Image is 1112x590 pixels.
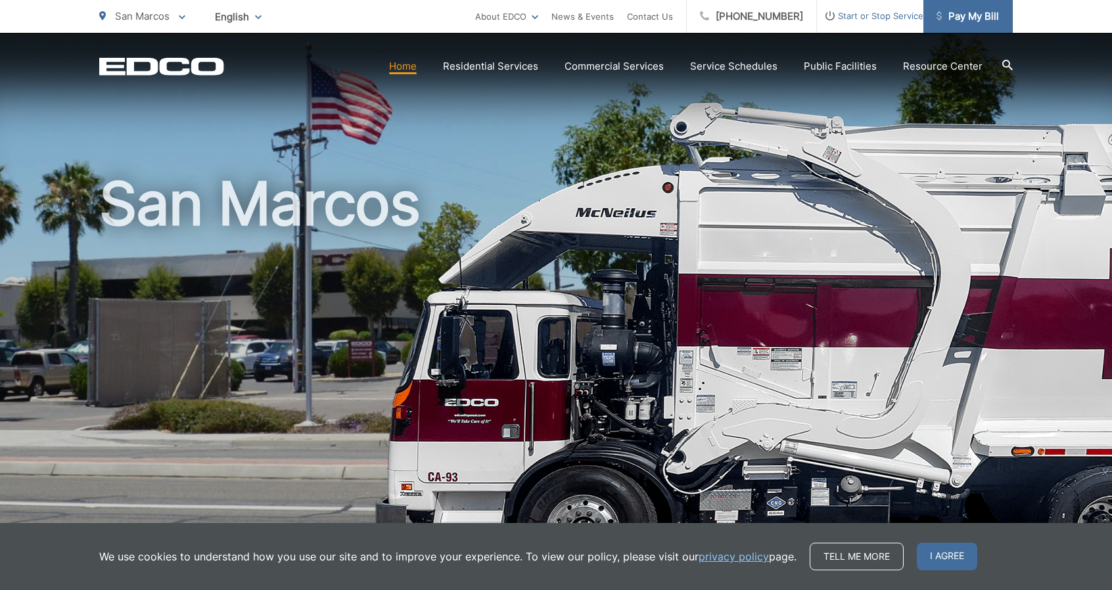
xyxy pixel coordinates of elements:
[115,10,170,22] span: San Marcos
[475,9,538,24] a: About EDCO
[903,58,983,74] a: Resource Center
[99,57,224,76] a: EDCD logo. Return to the homepage.
[565,58,664,74] a: Commercial Services
[917,543,977,570] span: I agree
[99,171,1013,587] h1: San Marcos
[205,5,271,28] span: English
[810,543,904,570] a: Tell me more
[937,9,999,24] span: Pay My Bill
[443,58,538,74] a: Residential Services
[804,58,877,74] a: Public Facilities
[690,58,777,74] a: Service Schedules
[551,9,614,24] a: News & Events
[627,9,673,24] a: Contact Us
[699,549,769,564] a: privacy policy
[389,58,417,74] a: Home
[99,549,797,564] p: We use cookies to understand how you use our site and to improve your experience. To view our pol...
